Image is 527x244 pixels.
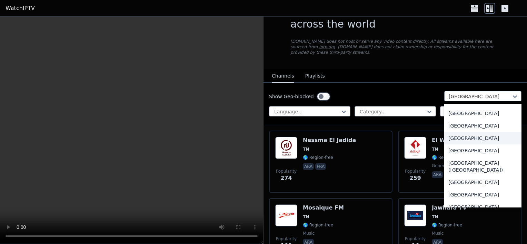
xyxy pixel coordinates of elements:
button: Channels [272,70,294,83]
span: Popularity [405,236,426,242]
img: Mosaique FM [275,204,297,226]
span: music [432,231,444,236]
img: El Watania 1 [404,137,426,159]
p: ara [432,171,443,178]
p: [DOMAIN_NAME] does not host or serve any video content directly. All streams available here are s... [290,39,500,55]
span: TN [303,146,309,152]
span: TN [432,146,438,152]
p: ara [303,163,314,170]
h6: Mosaique FM [303,204,344,211]
img: Jawhara TV [404,204,426,226]
label: Show Geo-blocked [269,93,314,100]
h6: El Watania 1 [432,137,471,144]
div: [GEOGRAPHIC_DATA] [444,201,521,213]
div: [GEOGRAPHIC_DATA] ([GEOGRAPHIC_DATA]) [444,157,521,176]
span: TN [432,214,438,220]
span: 274 [280,174,292,182]
a: WatchIPTV [6,4,35,12]
div: [GEOGRAPHIC_DATA] [444,144,521,157]
div: [GEOGRAPHIC_DATA] [444,189,521,201]
h1: - Free IPTV streams from across the world [290,6,500,30]
h6: Jawhara TV [432,204,467,211]
div: [GEOGRAPHIC_DATA] [444,176,521,189]
span: 🌎 Region-free [432,222,462,228]
button: Playlists [305,70,325,83]
span: 🌎 Region-free [303,222,333,228]
span: Popularity [276,169,297,174]
span: general [432,163,448,169]
span: Popularity [405,169,426,174]
p: fra [315,163,326,170]
span: 259 [409,174,421,182]
span: TN [303,214,309,220]
img: Nessma El Jadida [275,137,297,159]
h6: Nessma El Jadida [303,137,356,144]
span: music [303,231,315,236]
span: 🌎 Region-free [303,155,333,160]
a: iptv-org [319,44,335,49]
div: [GEOGRAPHIC_DATA] [444,107,521,120]
div: [GEOGRAPHIC_DATA] [444,120,521,132]
div: [GEOGRAPHIC_DATA] [444,132,521,144]
span: Popularity [276,236,297,242]
span: 🌎 Region-free [432,155,462,160]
